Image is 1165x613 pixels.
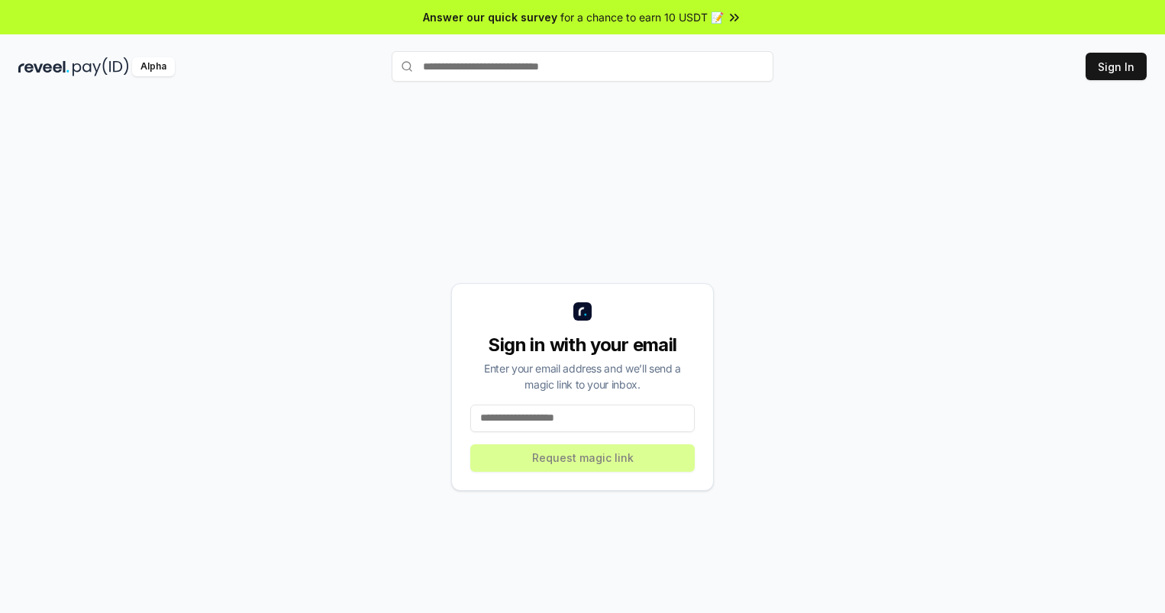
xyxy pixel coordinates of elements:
img: logo_small [573,302,592,321]
div: Enter your email address and we’ll send a magic link to your inbox. [470,360,695,392]
img: reveel_dark [18,57,69,76]
div: Alpha [132,57,175,76]
button: Sign In [1086,53,1147,80]
div: Sign in with your email [470,333,695,357]
img: pay_id [73,57,129,76]
span: Answer our quick survey [423,9,557,25]
span: for a chance to earn 10 USDT 📝 [560,9,724,25]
